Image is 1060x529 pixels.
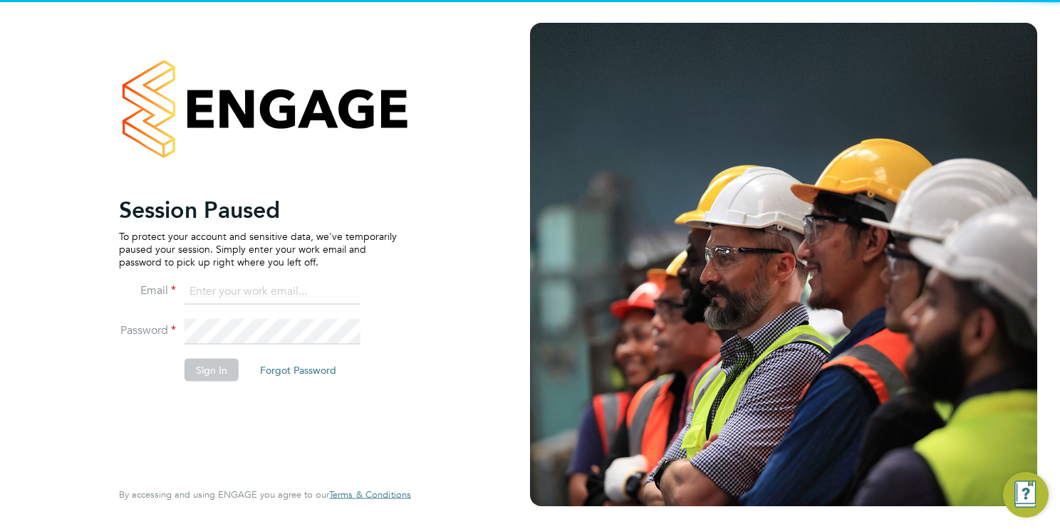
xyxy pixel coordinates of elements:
input: Enter your work email... [185,279,360,305]
a: Terms & Conditions [329,489,411,501]
label: Email [119,283,176,298]
span: By accessing and using ENGAGE you agree to our [119,488,411,501]
button: Forgot Password [249,358,348,381]
button: Sign In [185,358,239,381]
button: Engage Resource Center [1003,472,1049,518]
label: Password [119,323,176,337]
p: To protect your account and sensitive data, we've temporarily paused your session. Simply enter y... [119,229,397,268]
h2: Session Paused [119,195,397,224]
